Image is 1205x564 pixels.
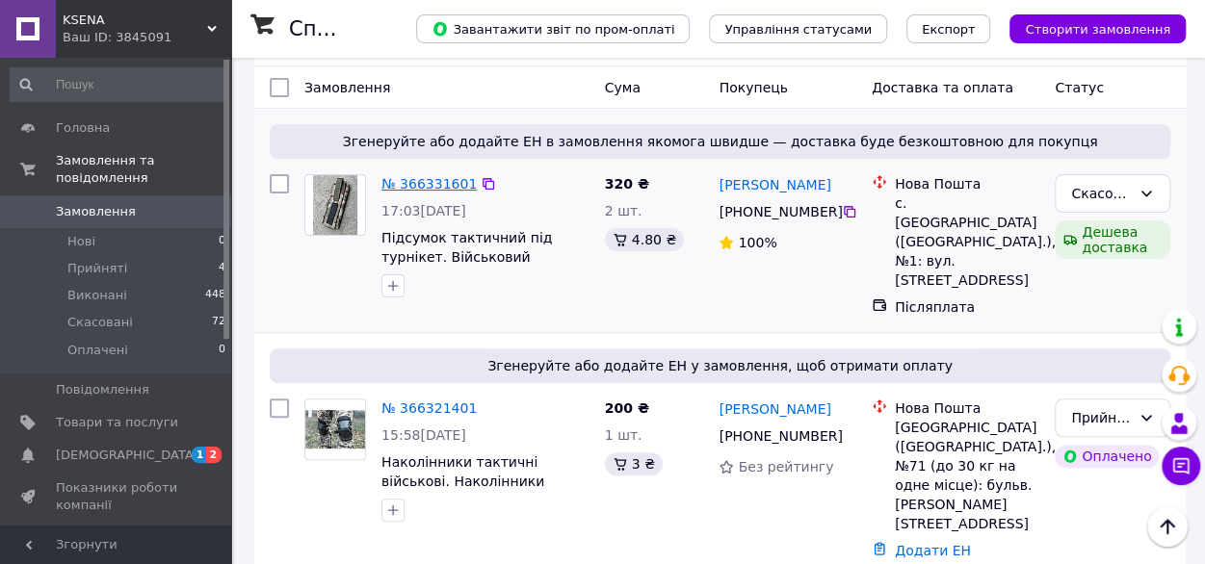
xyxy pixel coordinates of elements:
span: 200 ₴ [605,400,649,416]
span: 100% [738,235,776,250]
div: 4.80 ₴ [605,228,684,251]
div: Нова Пошта [895,398,1039,418]
span: Оплачені [67,342,128,359]
a: [PERSON_NAME] [719,399,830,419]
span: Статус [1055,80,1104,95]
a: Фото товару [304,398,366,460]
span: Нові [67,233,95,250]
span: Управління статусами [724,22,872,37]
a: [PERSON_NAME] [719,175,830,194]
span: Прийняті [67,260,127,277]
div: Нова Пошта [895,174,1039,193]
span: Головна [56,119,110,137]
a: Створити замовлення [990,20,1186,36]
span: 320 ₴ [605,176,649,192]
span: Згенеруйте або додайте ЕН у замовлення, щоб отримати оплату [277,356,1163,375]
span: Завантажити звіт по пром-оплаті [432,20,674,38]
button: Чат з покупцем [1162,447,1200,485]
div: Дешева доставка [1055,220,1170,259]
span: Замовлення [56,203,136,220]
span: KSENA [63,12,207,29]
a: № 366321401 [381,400,477,416]
span: 448 [205,287,225,304]
span: Товари та послуги [56,414,178,431]
span: Доставка та оплата [872,80,1013,95]
div: Прийнято [1071,407,1131,428]
span: 17:03[DATE] [381,203,466,218]
div: Скасовано [1071,183,1131,204]
a: № 366331601 [381,176,477,192]
h1: Список замовлень [289,17,485,40]
button: Створити замовлення [1009,14,1186,43]
span: 0 [219,342,225,359]
a: Наколінники тактичні військові. Наколінники захисні чорні з Гербом України для ЗСУ [381,454,544,527]
img: Фото товару [305,410,365,449]
span: Показники роботи компанії [56,479,178,514]
img: Фото товару [313,175,358,235]
span: Згенеруйте або додайте ЕН в замовлення якомога швидше — доставка буде безкоштовною для покупця [277,132,1163,151]
span: 72 [212,314,225,331]
button: Завантажити звіт по пром-оплаті [416,14,690,43]
span: Повідомлення [56,381,149,398]
div: [PHONE_NUMBER] [715,423,841,449]
span: 15:58[DATE] [381,427,466,443]
span: Виконані [67,287,127,304]
div: [PHONE_NUMBER] [715,198,841,225]
span: Скасовані [67,314,133,331]
span: Експорт [922,22,976,37]
span: Створити замовлення [1025,22,1170,37]
span: 1 [192,447,207,463]
button: Експорт [906,14,991,43]
input: Пошук [10,67,227,102]
span: 1 шт. [605,427,642,443]
div: Ваш ID: 3845091 [63,29,231,46]
a: Фото товару [304,174,366,236]
button: Наверх [1147,506,1188,547]
span: Замовлення та повідомлення [56,152,231,187]
span: Без рейтингу [738,459,833,474]
span: Cума [605,80,641,95]
span: Покупець [719,80,787,95]
div: 3 ₴ [605,452,663,475]
span: [DEMOGRAPHIC_DATA] [56,447,198,464]
a: Підсумок тактичний під турнікет. Військовий підсумок медичний для турнікету Мультикам [381,230,552,303]
div: Оплачено [1055,445,1159,468]
div: Післяплата [895,297,1039,317]
span: 0 [219,233,225,250]
button: Управління статусами [709,14,887,43]
span: 4 [219,260,225,277]
span: 2 [206,447,222,463]
span: 2 шт. [605,203,642,218]
div: [GEOGRAPHIC_DATA] ([GEOGRAPHIC_DATA].), №71 (до 30 кг на одне місце): бульв. [PERSON_NAME][STREET... [895,418,1039,533]
a: Додати ЕН [895,543,971,558]
span: Замовлення [304,80,390,95]
div: с. [GEOGRAPHIC_DATA] ([GEOGRAPHIC_DATA].), №1: вул. [STREET_ADDRESS] [895,193,1039,290]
